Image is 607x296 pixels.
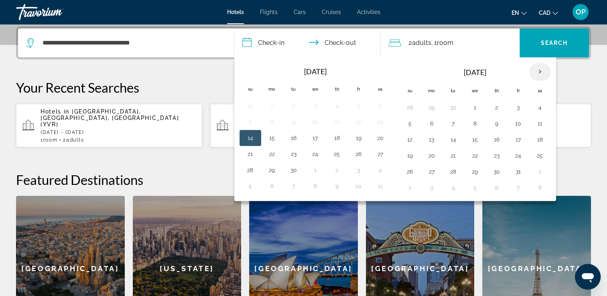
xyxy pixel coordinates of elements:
span: 1 [41,137,57,143]
button: Day 5 [404,118,416,129]
button: Day 27 [374,148,387,160]
button: Day 8 [266,116,278,128]
span: OP [576,8,586,16]
button: Day 2 [331,164,343,176]
button: Day 10 [512,118,525,129]
button: Day 23 [490,150,503,161]
button: Day 2 [404,182,416,193]
button: Day 20 [425,150,438,161]
button: Day 1 [469,102,481,113]
button: Day 4 [534,102,546,113]
a: Activities [357,9,380,15]
button: Day 23 [287,148,300,160]
button: Day 3 [512,102,525,113]
button: Search [520,28,589,57]
a: Flights [260,9,278,15]
button: Change language [512,7,527,18]
button: Day 14 [447,134,460,145]
button: Day 1 [266,100,278,112]
button: Day 15 [469,134,481,145]
button: Day 25 [331,148,343,160]
button: Day 21 [244,148,257,160]
button: Day 16 [490,134,503,145]
button: Day 16 [287,132,300,144]
button: Day 5 [352,100,365,112]
span: 2 [63,137,84,143]
button: Day 22 [266,148,278,160]
button: Day 8 [309,180,322,192]
button: Day 9 [331,180,343,192]
a: Hotels [227,9,244,15]
button: Day 9 [490,118,503,129]
button: Day 1 [309,164,322,176]
a: Cruises [322,9,341,15]
button: Day 31 [244,100,257,112]
button: Day 18 [534,134,546,145]
button: Day 18 [331,132,343,144]
a: Travorium [16,2,96,22]
button: Day 6 [425,118,438,129]
div: Search widget [18,28,589,57]
button: Day 10 [309,116,322,128]
span: en [512,10,519,16]
button: Day 4 [447,182,460,193]
button: Day 28 [447,166,460,177]
button: Change currency [539,7,558,18]
button: Day 11 [331,116,343,128]
button: Day 30 [490,166,503,177]
button: Day 6 [266,180,278,192]
button: Day 8 [534,182,546,193]
button: Day 5 [469,182,481,193]
span: Room [43,137,58,143]
button: Day 26 [404,166,416,177]
button: Day 15 [266,132,278,144]
button: Day 21 [447,150,460,161]
button: Day 19 [352,132,365,144]
button: Day 30 [447,102,460,113]
button: Day 12 [352,116,365,128]
button: Day 1 [534,166,546,177]
button: Day 13 [425,134,438,145]
button: Next month [529,63,551,81]
span: Adults [412,39,431,47]
span: Room [436,39,453,47]
button: Day 14 [244,132,257,144]
button: Check in and out dates [234,28,381,57]
button: Hotels in [GEOGRAPHIC_DATA], [GEOGRAPHIC_DATA], [GEOGRAPHIC_DATA] (YVR)[DATE] - [DATE]1Room2Adults [16,103,202,148]
button: Day 6 [490,182,503,193]
span: Hotels in [41,108,69,115]
button: Day 6 [374,100,387,112]
button: Day 19 [404,150,416,161]
button: Day 9 [287,116,300,128]
button: Day 4 [331,100,343,112]
a: Cars [294,9,306,15]
h2: Featured Destinations [16,172,591,188]
button: Day 20 [374,132,387,144]
p: [DATE] - [DATE] [41,130,196,135]
span: Adults [66,137,84,143]
th: [DATE] [421,63,529,82]
button: Day 7 [287,180,300,192]
iframe: Button to launch messaging window [575,264,601,290]
span: Search [541,40,568,46]
button: Day 3 [352,164,365,176]
button: Hotels in Banff, [GEOGRAPHIC_DATA], [GEOGRAPHIC_DATA], [GEOGRAPHIC_DATA] ([GEOGRAPHIC_DATA])[DATE... [210,103,396,148]
button: Day 3 [425,182,438,193]
button: Day 28 [244,164,257,176]
button: Day 31 [512,166,525,177]
button: Day 24 [309,148,322,160]
span: , 1 [431,37,453,49]
button: Day 24 [512,150,525,161]
button: Day 29 [266,164,278,176]
button: Day 7 [244,116,257,128]
button: Day 10 [352,180,365,192]
button: Day 26 [352,148,365,160]
span: 2 [408,37,431,49]
button: Day 7 [447,118,460,129]
span: CAD [539,10,550,16]
button: Day 11 [534,118,546,129]
button: Day 29 [469,166,481,177]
